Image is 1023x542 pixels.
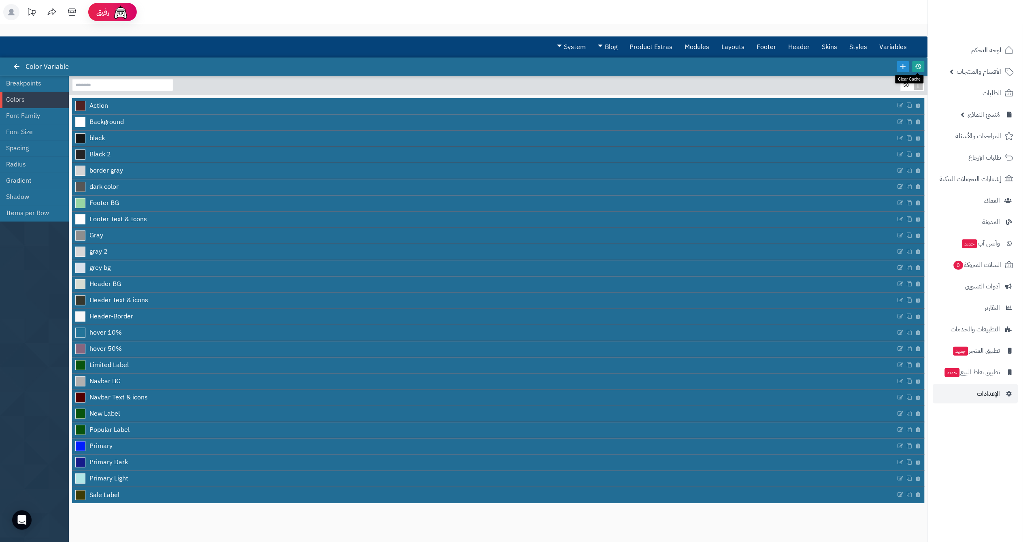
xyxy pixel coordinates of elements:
span: gray 2 [89,247,108,256]
a: border gray [72,163,896,179]
a: Black 2 [72,147,896,162]
div: Color Variable [15,58,77,76]
a: Radius [6,156,57,173]
span: Primary Dark [89,458,128,467]
a: السلات المتروكة0 [933,255,1018,275]
span: dark color [89,182,119,192]
a: Gradient [6,173,57,189]
span: الإعدادات [977,388,1000,399]
div: Open Intercom Messenger [12,510,32,530]
a: Spacing [6,140,57,156]
a: Limited Label [72,358,896,373]
a: Primary Dark [72,455,896,470]
span: طلبات الإرجاع [969,152,1002,163]
span: 0 [954,261,963,270]
span: التقارير [985,302,1000,314]
a: Breakpoints [6,75,57,92]
span: Limited Label [89,361,129,370]
span: hover 10% [89,328,122,337]
a: Navbar Text & icons [72,390,896,405]
span: مُنشئ النماذج [968,109,1000,120]
span: جديد [962,239,977,248]
a: Modules [679,37,716,57]
span: Primary [89,442,113,451]
a: الإعدادات [933,384,1018,403]
a: العملاء [933,191,1018,210]
a: Popular Label [72,423,896,438]
a: System [551,37,592,57]
a: dark color [72,179,896,195]
span: وآتس آب [961,238,1000,249]
a: Background [72,115,896,130]
a: Footer [751,37,783,57]
a: Shadow [6,189,57,205]
span: Popular Label [89,425,130,435]
a: تحديثات المنصة [21,4,42,22]
a: Layouts [716,37,751,57]
a: Primary Light [72,471,896,487]
span: Black 2 [89,150,111,159]
span: black [89,134,105,143]
a: Font Size [6,124,57,140]
a: gray 2 [72,244,896,260]
a: Gray [72,228,896,243]
a: Font Family [6,108,57,124]
div: Clear Cache [895,75,924,83]
span: تطبيق المتجر [953,345,1000,356]
span: Header-Border [89,312,133,321]
span: إشعارات التحويلات البنكية [940,173,1002,185]
a: الطلبات [933,83,1018,103]
span: لوحة التحكم [972,45,1002,56]
a: Sale Label [72,487,896,503]
a: التطبيقات والخدمات [933,320,1018,339]
a: Variables [874,37,913,57]
a: Product Extras [623,37,679,57]
a: تطبيق المتجرجديد [933,341,1018,361]
span: تطبيق نقاط البيع [944,367,1000,378]
a: Action [72,98,896,113]
span: Footer BG [89,198,119,208]
a: المراجعات والأسئلة [933,126,1018,146]
span: Header BG [89,280,121,289]
span: Primary Light [89,474,128,483]
span: Action [89,101,108,111]
span: جديد [953,347,968,356]
img: ai-face.png [113,4,129,20]
a: Colors [6,92,57,108]
a: Styles [844,37,874,57]
span: New Label [89,409,120,418]
a: Footer BG [72,196,896,211]
span: Gray [89,231,103,240]
a: Header-Border [72,309,896,324]
a: لوحة التحكم [933,41,1018,60]
span: الأقسام والمنتجات [957,66,1002,77]
a: Footer Text & Icons [72,212,896,227]
a: التقارير [933,298,1018,318]
span: Background [89,117,124,127]
a: تطبيق نقاط البيعجديد [933,363,1018,382]
a: إشعارات التحويلات البنكية [933,169,1018,189]
a: black [72,131,896,146]
a: Skins [816,37,844,57]
a: hover 50% [72,341,896,357]
a: أدوات التسويق [933,277,1018,296]
a: Header [783,37,816,57]
a: New Label [72,406,896,422]
span: العملاء [985,195,1000,206]
span: Footer Text & Icons [89,215,147,224]
span: أدوات التسويق [965,281,1000,292]
span: المراجعات والأسئلة [956,130,1002,142]
span: جديد [945,368,960,377]
a: طلبات الإرجاع [933,148,1018,167]
span: Header Text & icons [89,296,148,305]
span: hover 50% [89,344,122,354]
a: grey bg [72,260,896,276]
a: Header BG [72,277,896,292]
span: الطلبات [983,87,1002,99]
span: Navbar BG [89,377,121,386]
span: grey bg [89,263,111,273]
a: المدونة [933,212,1018,232]
a: Header Text & icons [72,293,896,308]
a: Items per Row [6,205,57,221]
span: المدونة [983,216,1000,228]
